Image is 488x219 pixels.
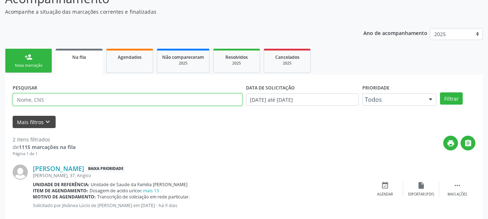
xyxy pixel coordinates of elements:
[162,54,204,60] span: Não compareceram
[13,116,56,128] button: Mais filtroskeyboard_arrow_down
[5,8,340,16] p: Acompanhe a situação das marcações correntes e finalizadas
[87,165,125,172] span: Baixa Prioridade
[91,181,187,188] span: Unidade de Saude da Familia [PERSON_NAME]
[246,82,295,93] label: DATA DE SOLICITAÇÃO
[13,165,28,180] img: img
[362,82,389,93] label: Prioridade
[72,54,86,60] span: Na fila
[464,139,472,147] i: 
[25,53,33,61] div: person_add
[33,165,84,172] a: [PERSON_NAME]
[13,151,75,157] div: Página 1 de 1
[33,181,89,188] b: Unidade de referência:
[90,188,159,194] span: Dosagem de acido urico
[118,54,142,60] span: Agendados
[269,61,305,66] div: 2025
[225,54,248,60] span: Resolvidos
[408,192,434,197] div: Exportar (PDF)
[162,61,204,66] div: 2025
[440,92,463,105] button: Filtrar
[13,93,242,106] input: Nome, CNS
[443,136,458,150] button: print
[447,139,455,147] i: print
[363,28,427,37] p: Ano de acompanhamento
[139,188,159,194] a: e mais 13
[13,82,37,93] label: PESQUISAR
[275,54,299,60] span: Cancelados
[219,61,255,66] div: 2025
[365,96,422,103] span: Todos
[97,194,190,200] span: Transcrição de soliciação em rede particular.
[246,93,359,106] input: Selecione um intervalo
[33,194,96,200] b: Motivo de agendamento:
[44,118,52,126] i: keyboard_arrow_down
[448,192,467,197] div: Mais ações
[33,172,367,179] div: [PERSON_NAME], 37, Angico
[10,63,47,68] div: Nova marcação
[453,181,461,189] i: 
[381,181,389,189] i: event_available
[13,136,75,143] div: 2 itens filtrados
[461,136,475,150] button: 
[13,143,75,151] div: de
[19,144,75,150] strong: 1115 marcações na fila
[377,192,393,197] div: Agendar
[417,181,425,189] i: insert_drive_file
[33,202,367,209] p: Solicitado por Jilvânea Lúcio de [PERSON_NAME] em [DATE] - há 9 dias
[33,188,88,194] b: Item de agendamento:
